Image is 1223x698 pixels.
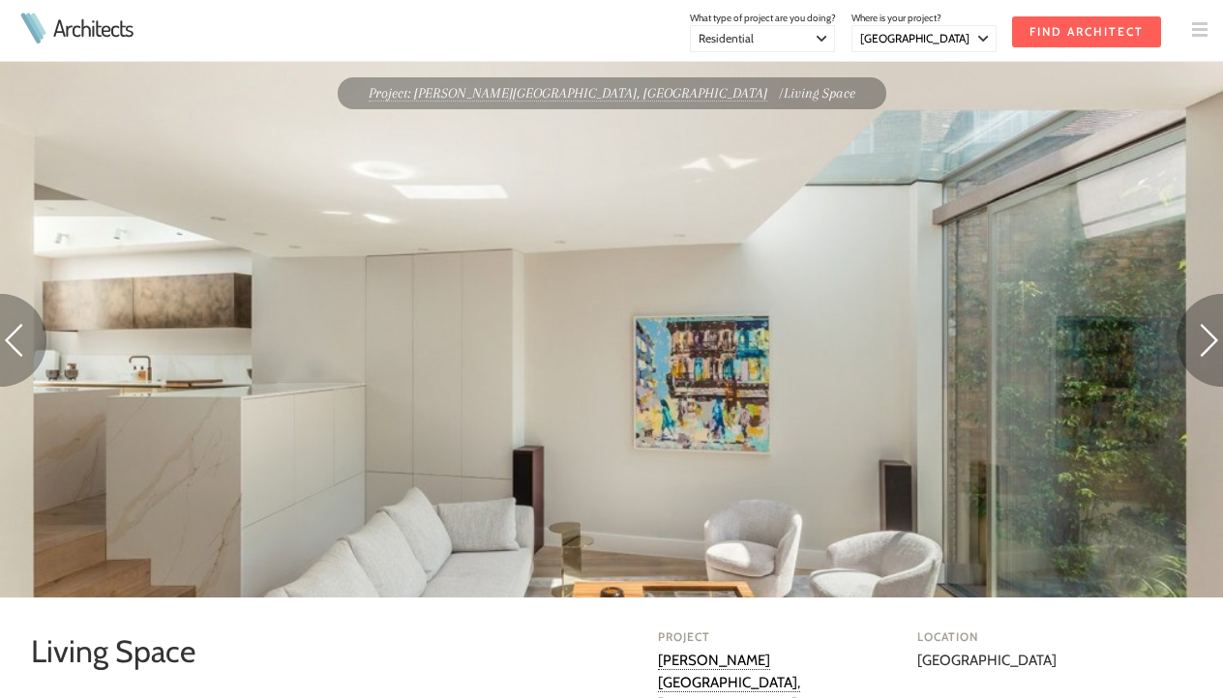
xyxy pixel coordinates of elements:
[1177,294,1223,393] a: Go to next photo
[851,12,941,24] span: Where is your project?
[690,12,836,24] span: What type of project are you doing?
[53,16,133,40] a: Architects
[15,13,50,44] img: Architects
[31,628,581,675] h1: Living Space
[917,628,1161,672] div: [GEOGRAPHIC_DATA]
[658,628,902,646] h4: Project
[779,85,784,101] span: /
[338,77,886,109] div: Living Space
[917,628,1161,646] h4: Location
[1012,16,1161,47] input: Find Architect
[369,85,767,102] a: Project: [PERSON_NAME][GEOGRAPHIC_DATA], [GEOGRAPHIC_DATA]
[1177,294,1223,387] img: Next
